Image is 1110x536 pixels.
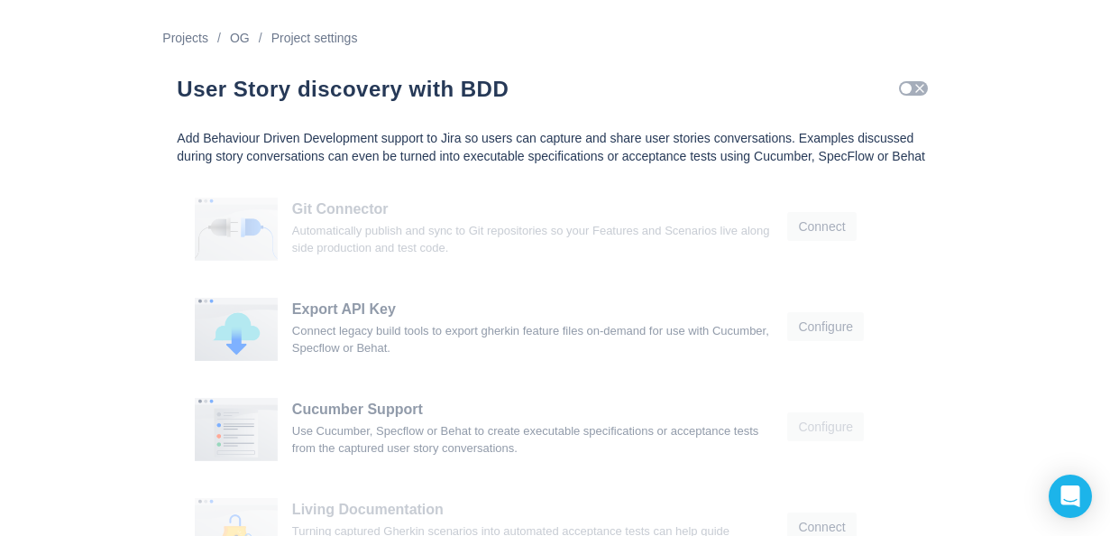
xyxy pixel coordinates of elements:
[162,27,208,49] a: Projects
[787,312,864,341] button: Configure
[1049,475,1092,518] div: Open Intercom Messenger
[292,223,774,256] p: Automatically publish and sync to Git repositories so your Features and Scenarios live along side...
[913,81,927,96] span: Check
[798,312,853,341] span: Configure
[292,298,774,320] h3: Export API Key
[798,212,845,241] span: Connect
[787,412,864,441] button: Configure
[195,198,278,261] img: frLO3nNNOywAAAABJRU5ErkJggg==
[177,130,932,166] p: Add Behaviour Driven Development support to Jira so users can capture and share user stories conv...
[787,212,856,241] button: Connect
[230,27,250,49] a: OG
[292,498,774,521] h3: Living Documentation
[195,298,278,361] img: 2y333a7zPOGPUgP98Dt6g889MBDDz38N21tVM8cWutFAAAAAElFTkSuQmCC
[292,398,774,420] h3: Cucumber Support
[177,76,804,103] h1: User Story discovery with BDD
[250,27,271,49] div: /
[292,198,774,220] h3: Git Connector
[271,27,358,49] a: Project settings
[292,323,774,356] p: Connect legacy build tools to export gherkin feature files on-demand for use with Cucumber, Specf...
[195,398,278,461] img: vhH2hqtHqhtfwMUtl0c5csJQQAAAABJRU5ErkJggg==
[208,27,230,49] div: /
[798,412,853,441] span: Configure
[292,423,774,457] p: Use Cucumber, Specflow or Behat to create executable specifications or acceptance tests from the ...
